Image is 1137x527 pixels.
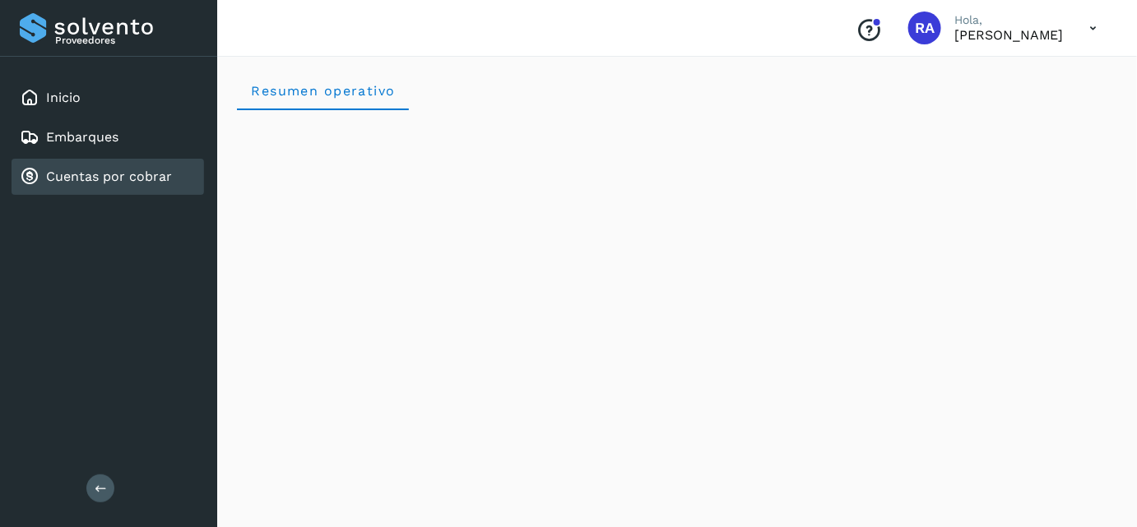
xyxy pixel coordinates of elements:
[12,119,204,155] div: Embarques
[46,90,81,105] a: Inicio
[954,13,1064,27] p: Hola,
[12,80,204,116] div: Inicio
[250,83,396,99] span: Resumen operativo
[12,159,204,195] div: Cuentas por cobrar
[954,27,1064,43] p: ROGELIO ALVAREZ PALOMO
[46,129,118,145] a: Embarques
[46,169,172,184] a: Cuentas por cobrar
[55,35,197,46] p: Proveedores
